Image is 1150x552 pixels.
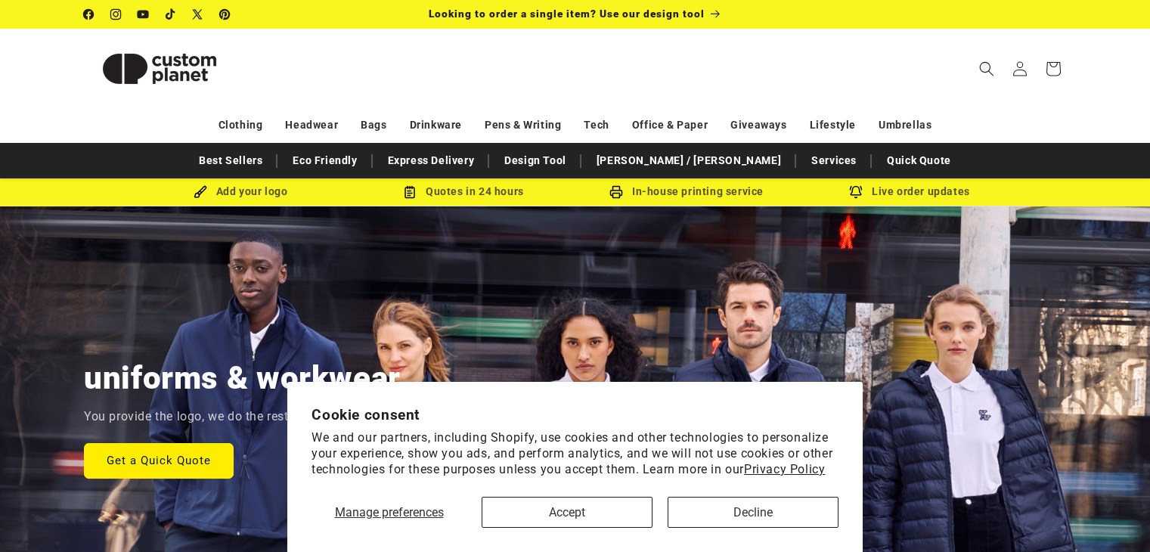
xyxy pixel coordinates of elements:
[312,406,838,423] h2: Cookie consent
[485,112,561,138] a: Pens & Writing
[84,406,292,428] p: You provide the logo, we do the rest.
[403,185,417,199] img: Order Updates Icon
[804,147,864,174] a: Services
[879,147,959,174] a: Quick Quote
[380,147,482,174] a: Express Delivery
[632,112,708,138] a: Office & Paper
[575,182,798,201] div: In-house printing service
[285,147,364,174] a: Eco Friendly
[285,112,338,138] a: Headwear
[129,182,352,201] div: Add your logo
[84,35,235,103] img: Custom Planet
[194,185,207,199] img: Brush Icon
[84,358,401,398] h2: uniforms & workwear
[798,182,1021,201] div: Live order updates
[849,185,863,199] img: Order updates
[609,185,623,199] img: In-house printing
[410,112,462,138] a: Drinkware
[730,112,786,138] a: Giveaways
[744,462,825,476] a: Privacy Policy
[78,29,240,108] a: Custom Planet
[497,147,574,174] a: Design Tool
[312,497,467,528] button: Manage preferences
[879,112,931,138] a: Umbrellas
[219,112,263,138] a: Clothing
[335,505,444,519] span: Manage preferences
[429,8,705,20] span: Looking to order a single item? Use our design tool
[970,52,1003,85] summary: Search
[589,147,789,174] a: [PERSON_NAME] / [PERSON_NAME]
[584,112,609,138] a: Tech
[352,182,575,201] div: Quotes in 24 hours
[810,112,856,138] a: Lifestyle
[312,430,838,477] p: We and our partners, including Shopify, use cookies and other technologies to personalize your ex...
[482,497,652,528] button: Accept
[191,147,270,174] a: Best Sellers
[668,497,838,528] button: Decline
[84,442,234,478] a: Get a Quick Quote
[361,112,386,138] a: Bags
